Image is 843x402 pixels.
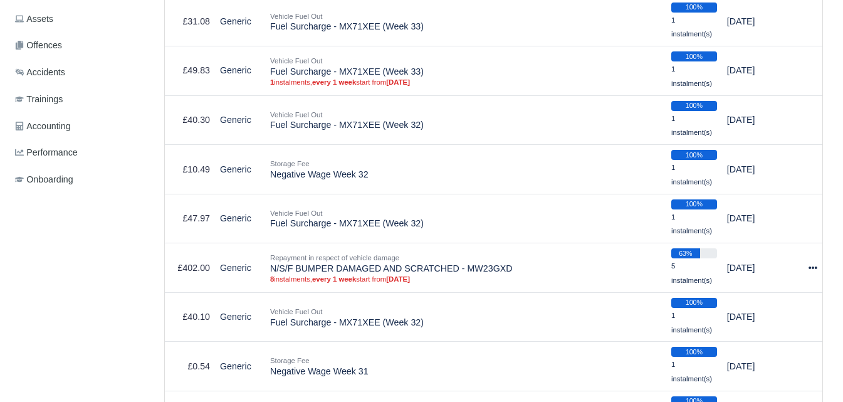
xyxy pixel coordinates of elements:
[15,12,53,26] span: Assets
[265,243,666,293] td: N/S/F BUMPER DAMAGED AND SCRATCHED - MW23GXD
[780,342,843,402] iframe: Chat Widget
[265,292,666,342] td: Fuel Surcharge - MX71XEE (Week 32)
[10,167,149,192] a: Onboarding
[270,308,322,315] small: Vehicle Fuel Out
[15,145,78,160] span: Performance
[722,194,804,243] td: [DATE]
[10,7,149,31] a: Assets
[722,145,804,194] td: [DATE]
[215,194,265,243] td: Generic
[270,13,322,20] small: Vehicle Fuel Out
[671,199,717,209] div: 100%
[671,115,712,137] small: 1 instalment(s)
[165,243,215,293] td: £402.00
[671,262,712,284] small: 5 instalment(s)
[671,298,717,308] div: 100%
[722,95,804,145] td: [DATE]
[270,57,322,65] small: Vehicle Fuel Out
[671,65,712,87] small: 1 instalment(s)
[215,95,265,145] td: Generic
[270,209,322,217] small: Vehicle Fuel Out
[165,292,215,342] td: £40.10
[10,114,149,139] a: Accounting
[15,119,71,134] span: Accounting
[215,145,265,194] td: Generic
[215,292,265,342] td: Generic
[671,101,717,111] div: 100%
[671,150,717,160] div: 100%
[265,46,666,96] td: Fuel Surcharge - MX71XEE (Week 33)
[386,78,410,86] strong: [DATE]
[671,248,700,258] div: 63%
[270,160,310,167] small: Storage Fee
[165,194,215,243] td: £47.97
[270,275,661,283] small: instalments, start from
[270,254,399,262] small: Repayment in respect of vehicle damage
[15,92,63,107] span: Trainings
[671,3,717,13] div: 100%
[671,16,712,38] small: 1 instalment(s)
[265,145,666,194] td: Negative Wage Week 32
[270,275,274,283] strong: 8
[10,33,149,58] a: Offences
[165,46,215,96] td: £49.83
[265,194,666,243] td: Fuel Surcharge - MX71XEE (Week 32)
[671,213,712,235] small: 1 instalment(s)
[165,342,215,391] td: £0.54
[671,51,717,61] div: 100%
[265,95,666,145] td: Fuel Surcharge - MX71XEE (Week 32)
[671,347,717,357] div: 100%
[722,292,804,342] td: [DATE]
[10,60,149,85] a: Accidents
[15,172,73,187] span: Onboarding
[265,342,666,391] td: Negative Wage Week 31
[270,111,322,119] small: Vehicle Fuel Out
[671,361,712,383] small: 1 instalment(s)
[312,275,356,283] strong: every 1 week
[671,164,712,186] small: 1 instalment(s)
[165,145,215,194] td: £10.49
[386,275,410,283] strong: [DATE]
[10,87,149,112] a: Trainings
[270,78,661,87] small: instalments, start from
[15,38,62,53] span: Offences
[722,46,804,96] td: [DATE]
[312,78,356,86] strong: every 1 week
[722,342,804,391] td: [DATE]
[15,65,65,80] span: Accidents
[270,357,310,364] small: Storage Fee
[165,95,215,145] td: £40.30
[215,342,265,391] td: Generic
[722,243,804,293] td: [DATE]
[215,46,265,96] td: Generic
[215,243,265,293] td: Generic
[270,78,274,86] strong: 1
[671,312,712,334] small: 1 instalment(s)
[10,140,149,165] a: Performance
